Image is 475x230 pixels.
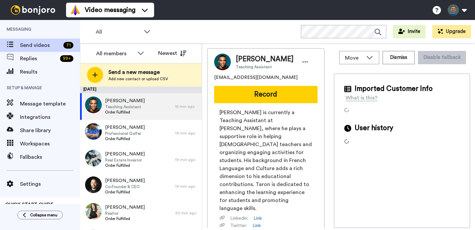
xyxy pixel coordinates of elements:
[105,131,145,136] span: Professional Golfer
[355,84,433,94] span: Imported Customer Info
[230,222,247,229] span: Twitter :
[105,163,145,168] span: Order Fulfilled
[254,215,262,222] a: Link
[20,55,57,63] span: Replies
[60,55,73,62] div: 99 +
[253,222,261,229] a: Link
[80,87,202,93] div: [DATE]
[70,5,81,15] img: vm-color.svg
[105,184,145,189] span: Co-Founder & CEO
[20,140,80,148] span: Workspaces
[393,25,426,38] button: Invite
[85,5,135,15] span: Video messaging
[153,47,191,60] button: Newest
[20,68,80,76] span: Results
[346,94,378,102] div: What is this?
[105,151,145,157] span: [PERSON_NAME]
[105,136,145,141] span: Order Fulfilled
[8,5,58,15] img: bj-logo-header-white.svg
[5,202,53,207] span: QUICK START GUIDE
[219,109,312,212] span: [PERSON_NAME] is currently a Teaching Assistant at [PERSON_NAME], where he plays a supportive rol...
[105,124,145,131] span: [PERSON_NAME]
[175,130,198,136] div: 19 min ago
[230,215,248,222] span: Linkedin :
[63,42,73,49] div: 71
[175,157,198,162] div: 19 min ago
[355,123,393,133] span: User history
[214,86,318,103] button: Record
[345,54,363,62] span: Move
[85,123,102,140] img: 872547f8-b3db-47cb-a069-f0bd9774a23b.jpg
[20,180,80,188] span: Settings
[105,177,145,184] span: [PERSON_NAME]
[418,51,466,64] button: Disable fallback
[85,150,102,166] img: 1d93d0dd-ae34-427b-9dca-93ae14bf79c6.jpg
[105,211,145,216] span: Realtor
[105,189,145,195] span: Order Fulfilled
[236,64,294,70] span: Teaching Assistant
[108,68,168,76] span: Send a new message
[383,51,415,64] button: Dismiss
[17,211,63,219] button: Collapse menu
[105,216,145,221] span: Order Fulfilled
[20,113,80,121] span: Integrations
[96,28,140,36] span: All
[85,203,102,220] img: f0e1eb8f-434e-4d8f-986b-dad3dbc1cf16.jpg
[105,204,145,211] span: [PERSON_NAME]
[214,54,231,70] img: Image of Taron Ware
[432,25,471,38] button: Upgrade
[20,153,80,161] span: Fallbacks
[105,157,145,163] span: Real Estate Investor
[96,50,134,58] div: All members
[20,126,80,134] span: Share library
[108,76,168,82] span: Add new contact or upload CSV
[175,184,198,189] div: 19 min ago
[30,212,57,218] span: Collapse menu
[105,104,145,110] span: Teaching Assistant
[20,41,61,49] span: Send videos
[236,54,294,64] span: [PERSON_NAME]
[175,210,198,216] div: 20 min ago
[20,100,80,108] span: Message template
[175,104,198,109] div: 15 min ago
[85,97,102,113] img: 2aff67b5-4234-4b39-9249-0c4b64b19790.jpg
[214,74,298,81] span: [EMAIL_ADDRESS][DOMAIN_NAME]
[85,176,102,193] img: 10629d00-6044-47a2-b851-0b0296b81200.jpg
[105,98,145,104] span: [PERSON_NAME]
[105,110,145,115] span: Order Fulfilled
